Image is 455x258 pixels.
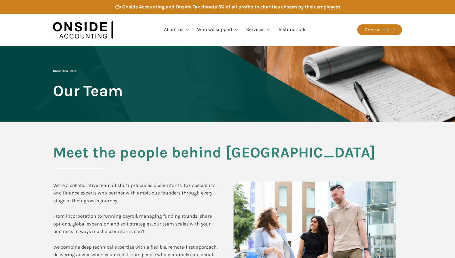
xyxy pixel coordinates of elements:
a: Services [243,20,274,40]
a: Home [53,69,61,73]
span: | [53,69,76,73]
h2: Meet the people behind [GEOGRAPHIC_DATA] [53,144,402,168]
span: Our Team [63,69,76,73]
a: Who we support [193,20,243,40]
a: About us [160,20,193,40]
div: Contact Us [365,26,389,34]
img: Onside Accounting [53,18,113,42]
a: Testimonials [274,20,310,40]
a: Contact Us [357,24,402,35]
div: Onside Accounting and Onside Tax donate 5% of all profits to charities chosen by their employees [122,3,340,11]
span: Our Team [53,82,123,99]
